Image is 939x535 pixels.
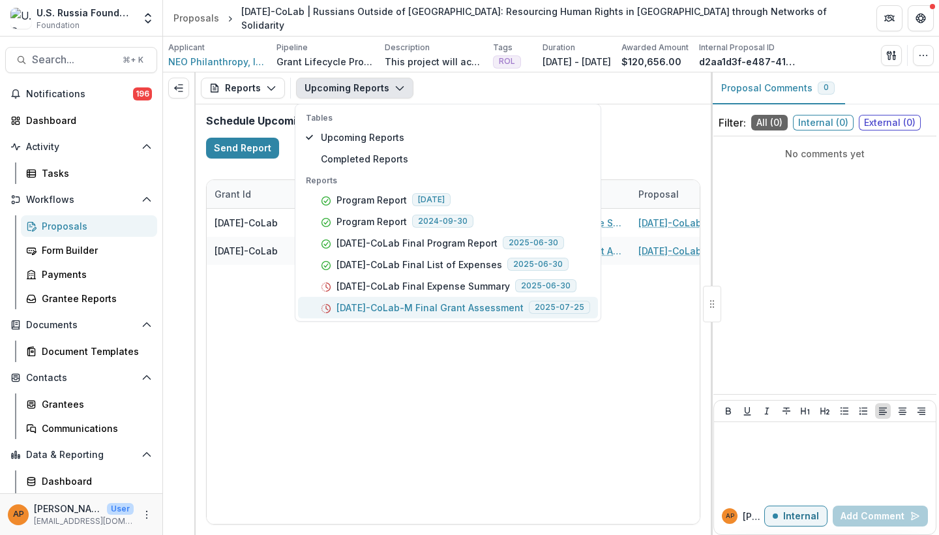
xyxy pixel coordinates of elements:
span: Completed Reports [321,152,590,166]
a: Dashboard [5,110,157,131]
span: ROL [499,57,515,66]
div: ⌘ + K [120,53,146,67]
span: 2025-06-30 [507,258,569,271]
button: Get Help [908,5,934,31]
button: Search... [5,47,157,73]
span: External ( 0 ) [859,115,921,130]
span: Activity [26,142,136,153]
p: Tags [493,42,513,53]
a: Communications [21,418,157,439]
div: Grant Id [207,180,305,208]
button: Send Report [206,138,279,159]
button: Open Contacts [5,367,157,388]
div: Grantees [42,397,147,411]
p: [DATE]-CoLab Final List of Expenses [336,258,502,271]
p: Program Report [336,215,407,228]
div: Payments [42,267,147,281]
p: [DATE] - [DATE] [543,55,611,69]
div: Proposal [631,180,794,208]
span: Upcoming Reports [321,130,590,144]
button: Align Right [914,403,929,419]
p: [DATE]-CoLab-M Final Grant Assessment [336,301,524,314]
img: U.S. Russia Foundation [10,8,31,29]
span: Data & Reporting [26,450,136,461]
span: 2024-09-30 [412,215,473,228]
button: Open Workflows [5,189,157,210]
span: All ( 0 ) [751,115,788,130]
button: Align Center [895,403,910,419]
span: 0 [824,83,829,92]
span: Internal ( 0 ) [793,115,854,130]
a: Tasks [21,162,157,184]
p: [EMAIL_ADDRESS][DOMAIN_NAME] [34,515,134,527]
p: Pipeline [276,42,308,53]
p: Filter: [719,115,746,130]
p: Applicant [168,42,205,53]
div: Dashboard [42,474,147,488]
span: Documents [26,320,136,331]
button: Open entity switcher [139,5,157,31]
button: Upcoming Reports [296,78,413,99]
a: Payments [21,264,157,285]
button: Ordered List [856,403,871,419]
button: Underline [739,403,755,419]
div: Form Builder [42,243,147,257]
p: Description [385,42,430,53]
button: Bullet List [837,403,852,419]
button: Partners [876,5,902,31]
a: Proposals [168,8,224,27]
p: Grant Lifecycle Process [276,55,374,69]
a: [DATE]-CoLab | Russians Outside of [GEOGRAPHIC_DATA]: Resourcing Human Rights in [GEOGRAPHIC_DATA... [638,216,786,230]
button: Notifications196 [5,84,157,104]
button: Proposal Comments [711,72,845,104]
p: $120,656.00 [621,55,681,69]
span: 2025-06-30 [503,236,564,249]
button: Expand left [168,78,189,99]
p: This project will activate [DEMOGRAPHIC_DATA] outside of [GEOGRAPHIC_DATA] to apply their skills ... [385,55,483,69]
span: Contacts [26,373,136,384]
p: Tables [306,112,590,124]
p: Duration [543,42,575,53]
p: [PERSON_NAME] [743,510,764,523]
a: NEO Philanthropy, Inc. [168,55,266,69]
span: Search... [32,53,115,66]
div: Anna P [726,513,734,519]
a: Document Templates [21,341,157,362]
span: 2025-07-25 [529,301,590,314]
div: Proposal [631,187,687,201]
a: Dashboard [21,470,157,492]
p: Internal Proposal ID [699,42,775,53]
button: Italicize [759,403,775,419]
button: Strike [779,403,794,419]
p: Internal [783,511,819,522]
h2: Schedule Upcoming Reports [206,115,700,127]
div: [DATE]-CoLab | Russians Outside of [GEOGRAPHIC_DATA]: Resourcing Human Rights in [GEOGRAPHIC_DATA... [241,5,856,32]
p: [DATE]-CoLab Final Program Report [336,236,498,250]
nav: breadcrumb [168,2,861,35]
button: Internal [764,506,827,527]
p: No comments yet [719,147,931,160]
span: 196 [133,87,152,100]
button: Add Comment [833,506,928,527]
div: [DATE]-CoLab [215,244,278,258]
div: Communications [42,421,147,435]
button: Open Activity [5,136,157,157]
div: U.S. Russia Foundation [37,6,134,20]
div: Grant Id [207,187,259,201]
div: Tasks [42,166,147,180]
button: Align Left [875,403,891,419]
a: Grantees [21,393,157,415]
p: [PERSON_NAME] [34,502,102,515]
button: Heading 1 [797,403,813,419]
p: Reports [306,175,590,187]
a: Grantee Reports [21,288,157,309]
span: [DATE] [412,193,451,206]
a: Proposals [21,215,157,237]
div: Proposals [173,11,219,25]
span: Foundation [37,20,80,31]
div: Proposals [42,219,147,233]
div: Grantee Reports [42,292,147,305]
